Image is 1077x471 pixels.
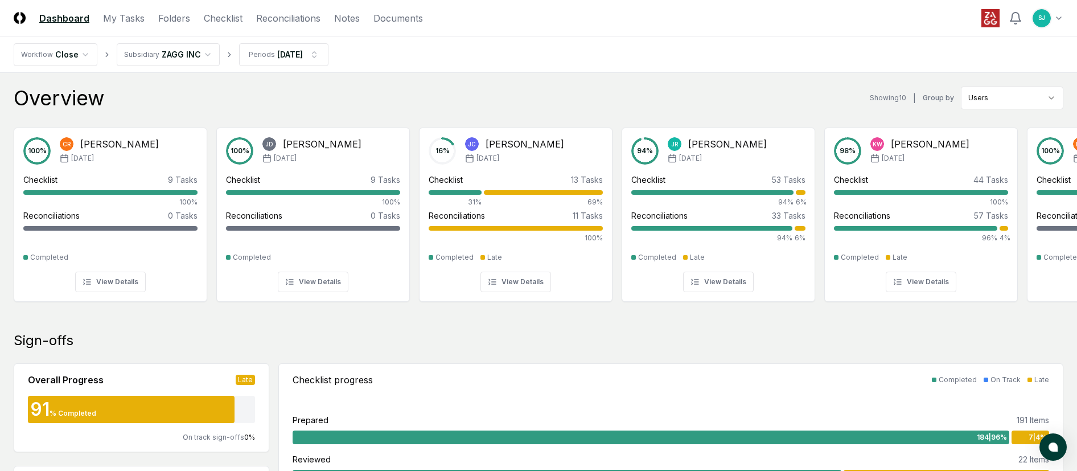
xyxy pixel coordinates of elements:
[239,43,328,66] button: Periods[DATE]
[870,93,906,103] div: Showing 10
[50,408,96,419] div: % Completed
[28,373,104,387] div: Overall Progress
[923,95,954,101] label: Group by
[204,11,242,25] a: Checklist
[278,272,348,292] button: View Details
[429,197,482,207] div: 31%
[638,252,676,263] div: Completed
[293,373,373,387] div: Checklist progress
[293,414,328,426] div: Prepared
[573,210,603,222] div: 11 Tasks
[21,50,53,60] div: Workflow
[873,140,882,149] span: KW
[14,118,207,302] a: 100%CR[PERSON_NAME][DATE]Checklist9 Tasks100%Reconciliations0 TasksCompletedView Details
[834,233,997,243] div: 96%
[476,153,499,163] span: [DATE]
[244,433,255,441] span: 0 %
[468,140,476,149] span: JC
[891,137,969,151] div: [PERSON_NAME]
[274,153,297,163] span: [DATE]
[14,87,104,109] div: Overview
[795,233,805,243] div: 6%
[429,210,485,222] div: Reconciliations
[834,197,1008,207] div: 100%
[14,12,26,24] img: Logo
[1037,174,1071,186] div: Checklist
[487,252,502,263] div: Late
[913,92,916,104] div: |
[893,252,907,263] div: Late
[233,252,271,263] div: Completed
[834,210,890,222] div: Reconciliations
[1038,14,1045,22] span: SJ
[480,272,551,292] button: View Details
[1034,375,1049,385] div: Late
[226,197,400,207] div: 100%
[30,252,68,263] div: Completed
[1017,414,1049,426] div: 191 Items
[671,140,679,149] span: JR
[39,11,89,25] a: Dashboard
[981,9,1000,27] img: ZAGG logo
[679,153,702,163] span: [DATE]
[772,210,805,222] div: 33 Tasks
[277,48,303,60] div: [DATE]
[631,197,794,207] div: 94%
[977,432,1007,443] span: 184 | 96 %
[168,210,198,222] div: 0 Tasks
[23,210,80,222] div: Reconciliations
[1039,433,1067,461] button: atlas-launcher
[796,197,805,207] div: 6%
[124,50,159,60] div: Subsidiary
[683,272,754,292] button: View Details
[974,210,1008,222] div: 57 Tasks
[834,174,868,186] div: Checklist
[236,375,255,385] div: Late
[293,453,331,465] div: Reviewed
[772,174,805,186] div: 53 Tasks
[1031,8,1052,28] button: SJ
[622,118,815,302] a: 94%JR[PERSON_NAME][DATE]Checklist53 Tasks94%6%Reconciliations33 Tasks94%6%CompletedLateView Details
[158,11,190,25] a: Folders
[690,252,705,263] div: Late
[14,331,1063,350] div: Sign-offs
[23,197,198,207] div: 100%
[429,174,463,186] div: Checklist
[939,375,977,385] div: Completed
[14,43,328,66] nav: breadcrumb
[688,137,767,151] div: [PERSON_NAME]
[631,174,665,186] div: Checklist
[1018,453,1049,465] div: 22 Items
[429,233,603,243] div: 100%
[882,153,905,163] span: [DATE]
[23,174,57,186] div: Checklist
[63,140,71,149] span: CR
[571,174,603,186] div: 13 Tasks
[226,174,260,186] div: Checklist
[990,375,1021,385] div: On Track
[283,137,361,151] div: [PERSON_NAME]
[265,140,273,149] span: JD
[80,137,159,151] div: [PERSON_NAME]
[841,252,879,263] div: Completed
[373,11,423,25] a: Documents
[484,197,603,207] div: 69%
[249,50,275,60] div: Periods
[419,118,613,302] a: 16%JC[PERSON_NAME][DATE]Checklist13 Tasks31%69%Reconciliations11 Tasks100%CompletedLateView Details
[371,210,400,222] div: 0 Tasks
[334,11,360,25] a: Notes
[886,272,956,292] button: View Details
[183,433,244,441] span: On track sign-offs
[28,400,50,419] div: 91
[435,252,474,263] div: Completed
[631,210,688,222] div: Reconciliations
[216,118,410,302] a: 100%JD[PERSON_NAME][DATE]Checklist9 Tasks100%Reconciliations0 TasksCompletedView Details
[824,118,1018,302] a: 98%KW[PERSON_NAME][DATE]Checklist44 Tasks100%Reconciliations57 Tasks96%4%CompletedLateView Details
[103,11,145,25] a: My Tasks
[75,272,146,292] button: View Details
[226,210,282,222] div: Reconciliations
[71,153,94,163] span: [DATE]
[1029,432,1047,443] span: 7 | 4 %
[631,233,792,243] div: 94%
[486,137,564,151] div: [PERSON_NAME]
